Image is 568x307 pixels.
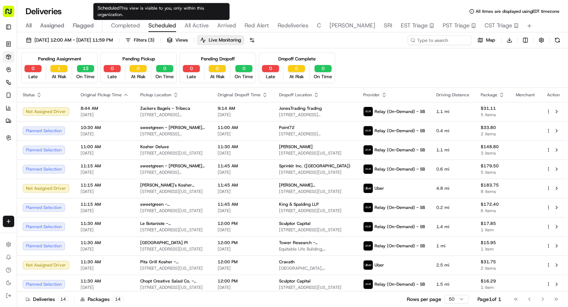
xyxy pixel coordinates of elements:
[364,107,373,116] img: relay_logo_black.png
[34,37,113,43] span: [DATE] 12:00 AM - [DATE] 11:59 PM
[140,125,206,130] span: sweetgreen - [PERSON_NAME] Yards
[481,182,504,188] span: $183.75
[279,285,352,290] span: [STREET_ADDRESS][US_STATE]
[279,112,352,118] span: [STREET_ADDRESS][PERSON_NAME][US_STATE]
[81,221,129,226] span: 11:30 AM
[156,65,173,72] button: 0
[363,92,380,98] span: Provider
[26,21,32,30] span: All
[375,205,425,210] span: Relay (On-Demand) - SB
[81,125,129,130] span: 10:30 AM
[111,21,140,30] span: Completed
[481,278,504,284] span: $16.29
[140,163,206,169] span: sweetgreen - [PERSON_NAME] Yards
[364,126,373,135] img: relay_logo_black.png
[140,169,206,175] span: [STREET_ADDRESS][PERSON_NAME][US_STATE]
[279,144,313,150] span: [PERSON_NAME]
[7,103,18,114] img: Alessandra Gomez
[140,150,206,156] span: [STREET_ADDRESS][US_STATE]
[218,189,268,194] span: [DATE]
[436,109,469,114] span: 1.1 mi
[81,163,129,169] span: 11:15 AM
[7,92,48,98] div: Past conversations
[67,139,114,146] span: API Documentation
[279,227,352,233] span: [STREET_ADDRESS][US_STATE]
[279,163,350,169] span: Sprinklr Inc. ([GEOGRAPHIC_DATA])
[81,227,129,233] span: [DATE]
[98,5,204,17] span: This view is visible to you, only within this organization.
[375,128,425,134] span: Relay (On-Demand) - SB
[279,189,352,194] span: [STREET_ADDRESS][US_STATE]
[262,65,279,72] button: 0
[481,144,504,150] span: $148.80
[436,147,469,153] span: 1.1 mi
[187,74,196,80] span: Late
[218,227,268,233] span: [DATE]
[23,92,35,98] span: Status
[63,110,77,115] span: [DATE]
[375,224,425,230] span: Relay (On-Demand) - SB
[279,201,319,207] span: King & Spalding LLP
[140,144,169,150] span: Kosher Deluxe
[155,74,174,80] span: On Time
[364,165,373,174] img: relay_logo_black.png
[481,259,504,265] span: $31.75
[134,37,154,43] span: Filters
[122,56,155,62] div: Pending Pickup
[481,208,504,214] span: 6 items
[364,203,373,212] img: relay_logo_black.png
[279,278,311,284] span: Sculptor Capital
[140,240,188,246] span: [GEOGRAPHIC_DATA] Pl
[364,145,373,155] img: relay_logo_black.png
[481,189,504,194] span: 8 items
[58,296,69,302] div: 14
[80,296,123,303] div: Packages
[279,246,352,252] span: Equitable Life Building, [STREET_ADDRESS][US_STATE]
[279,240,352,246] span: Tower Research - [GEOGRAPHIC_DATA]
[476,9,559,14] span: All times are displayed using EDT timezone
[375,166,425,172] span: Relay (On-Demand) - SB
[7,28,129,39] p: Welcome 👋
[140,221,206,226] span: Le Botaniste - [GEOGRAPHIC_DATA]
[217,21,236,30] span: Arrived
[218,112,268,118] span: [DATE]
[148,37,154,43] span: ( 3 )
[183,65,200,72] button: 0
[474,35,498,45] button: Map
[218,106,268,111] span: 9:14 AM
[24,65,42,72] button: 0
[481,285,504,290] span: 1 item
[140,246,206,252] span: [STREET_ADDRESS][US_STATE]
[279,221,311,226] span: Sculptor Capital
[481,125,504,130] span: $33.80
[218,169,268,175] span: [DATE]
[481,240,504,246] span: $15.95
[436,92,469,98] span: Driving Distance
[209,37,241,43] span: Live Monitoring
[279,125,295,130] span: Point72
[235,74,253,80] span: On Time
[81,131,129,137] span: [DATE]
[121,70,129,78] button: Start new chat
[485,21,512,30] span: CST Triage
[81,106,129,111] span: 8:44 AM
[218,246,268,252] span: [DATE]
[481,246,504,252] span: 1 item
[364,222,373,231] img: relay_logo_black.png
[317,21,321,30] span: C
[218,163,268,169] span: 11:45 AM
[71,157,86,162] span: Pylon
[104,65,121,72] button: 0
[436,205,469,210] span: 0.2 mi
[81,201,129,207] span: 11:15 AM
[140,112,206,118] span: [STREET_ADDRESS][PERSON_NAME][US_STATE]
[164,35,191,45] button: Views
[375,243,425,249] span: Relay (On-Demand) - SB
[140,182,206,188] span: [PERSON_NAME]'s Kosher Restaurant
[81,278,129,284] span: 11:30 AM
[38,56,81,62] div: Pending Assignment
[113,296,123,302] div: 14
[546,92,561,98] div: Action
[266,74,275,80] span: Late
[209,65,226,72] button: 0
